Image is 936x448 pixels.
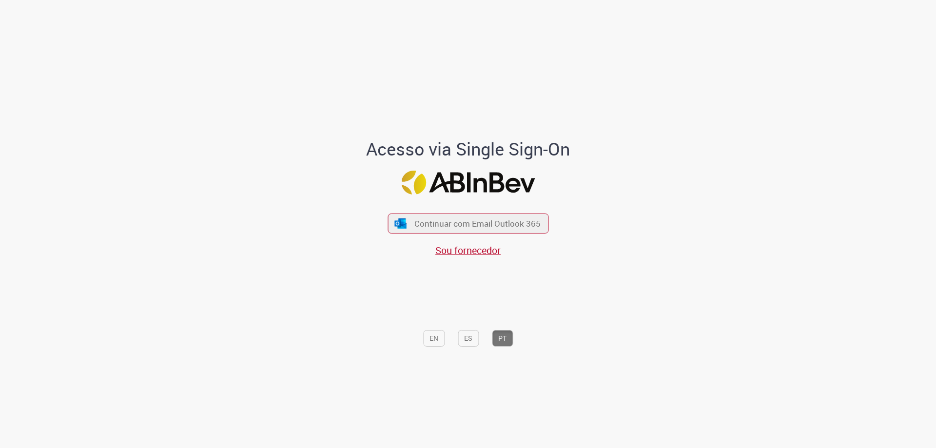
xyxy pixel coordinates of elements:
h1: Acesso via Single Sign-On [333,139,604,159]
button: EN [423,330,445,347]
button: ícone Azure/Microsoft 360 Continuar com Email Outlook 365 [388,214,548,234]
button: ES [458,330,479,347]
a: Sou fornecedor [435,244,501,257]
img: ícone Azure/Microsoft 360 [394,218,408,229]
button: PT [492,330,513,347]
img: Logo ABInBev [401,171,535,195]
span: Continuar com Email Outlook 365 [414,218,541,229]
